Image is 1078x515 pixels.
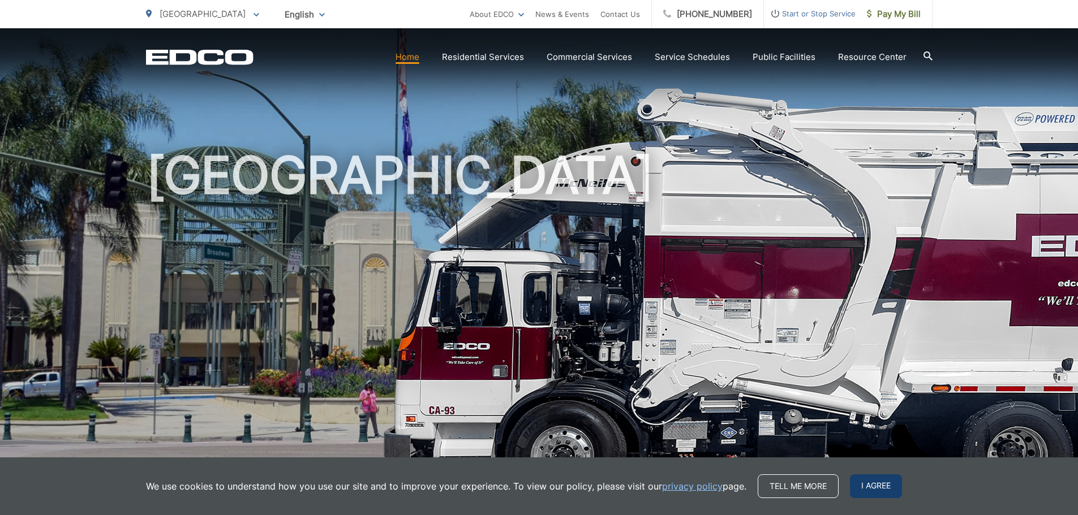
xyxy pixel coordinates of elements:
[753,50,815,64] a: Public Facilities
[758,474,839,498] a: Tell me more
[442,50,524,64] a: Residential Services
[146,479,746,493] p: We use cookies to understand how you use our site and to improve your experience. To view our pol...
[655,50,730,64] a: Service Schedules
[146,147,933,505] h1: [GEOGRAPHIC_DATA]
[662,479,723,493] a: privacy policy
[396,50,419,64] a: Home
[146,49,254,65] a: EDCD logo. Return to the homepage.
[276,5,333,24] span: English
[838,50,907,64] a: Resource Center
[470,7,524,21] a: About EDCO
[850,474,902,498] span: I agree
[867,7,921,21] span: Pay My Bill
[547,50,632,64] a: Commercial Services
[535,7,589,21] a: News & Events
[160,8,246,19] span: [GEOGRAPHIC_DATA]
[600,7,640,21] a: Contact Us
